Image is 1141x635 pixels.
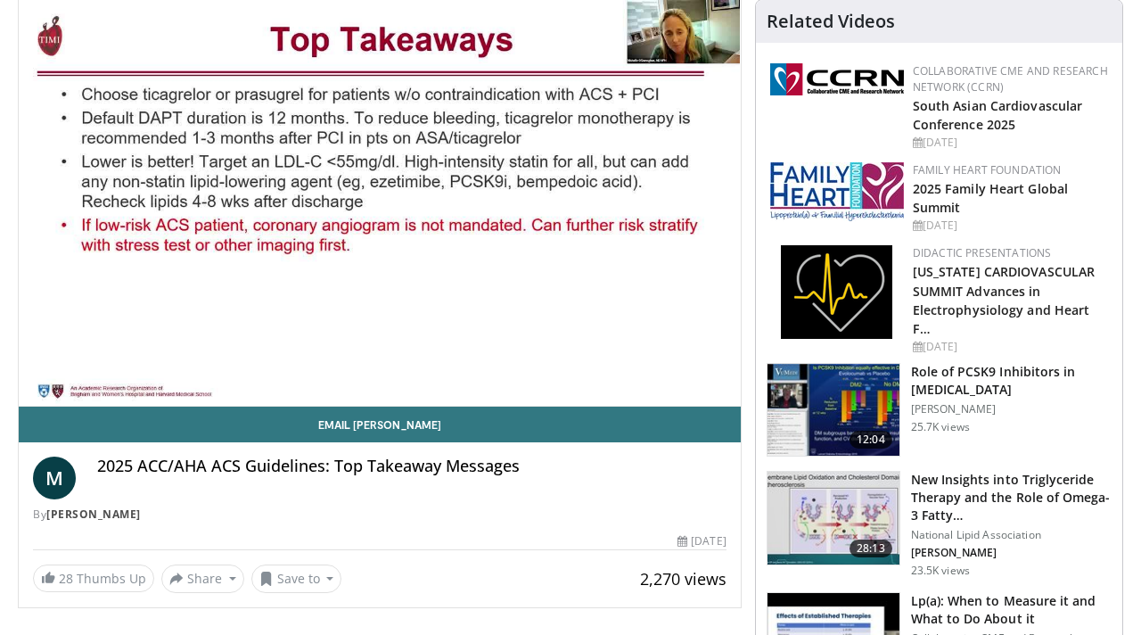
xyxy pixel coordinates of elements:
div: [DATE] [913,218,1108,234]
div: [DATE] [913,135,1108,151]
h4: Related Videos [767,11,895,32]
h4: 2025 ACC/AHA ACS Guidelines: Top Takeaway Messages [97,457,726,476]
a: [PERSON_NAME] [46,507,141,522]
div: By [33,507,726,523]
p: [PERSON_NAME] [911,402,1112,416]
button: Save to [251,565,342,593]
img: 45ea033d-f728-4586-a1ce-38957b05c09e.150x105_q85_crop-smart_upscale.jpg [768,472,899,565]
a: 28 Thumbs Up [33,565,154,592]
p: [PERSON_NAME] [911,546,1112,560]
div: [DATE] [913,339,1108,355]
span: 2,270 views [640,568,726,590]
img: 3346fd73-c5f9-4d1f-bb16-7b1903aae427.150x105_q85_crop-smart_upscale.jpg [768,364,899,457]
a: 12:04 Role of PCSK9 Inhibitors in [MEDICAL_DATA] [PERSON_NAME] 25.7K views [767,363,1112,458]
span: 28 [59,570,73,587]
div: [DATE] [677,533,726,549]
p: National Lipid Association [911,528,1112,542]
a: South Asian Cardiovascular Conference 2025 [913,97,1083,133]
p: 23.5K views [911,564,970,578]
img: a04ee3ba-8487-4636-b0fb-5e8d268f3737.png.150x105_q85_autocrop_double_scale_upscale_version-0.2.png [770,63,904,95]
button: Share [161,565,244,593]
div: Didactic Presentations [913,245,1108,261]
h3: Lp(a): When to Measure it and What to Do About it [911,592,1112,628]
a: [US_STATE] CARDIOVASCULAR SUMMIT Advances in Electrophysiology and Heart F… [913,263,1096,336]
a: 2025 Family Heart Global Summit [913,180,1068,216]
span: 28:13 [850,540,892,557]
a: Collaborative CME and Research Network (CCRN) [913,63,1108,95]
p: 25.7K views [911,420,970,434]
a: 28:13 New Insights into Triglyceride Therapy and the Role of Omega-3 Fatty… National Lipid Associ... [767,471,1112,578]
span: 12:04 [850,431,892,449]
img: 96363db5-6b1b-407f-974b-715268b29f70.jpeg.150x105_q85_autocrop_double_scale_upscale_version-0.2.jpg [770,162,904,221]
a: Family Heart Foundation [913,162,1062,177]
img: 1860aa7a-ba06-47e3-81a4-3dc728c2b4cf.png.150x105_q85_autocrop_double_scale_upscale_version-0.2.png [781,245,892,339]
a: Email [PERSON_NAME] [19,407,741,442]
h3: New Insights into Triglyceride Therapy and the Role of Omega-3 Fatty… [911,471,1112,524]
h3: Role of PCSK9 Inhibitors in [MEDICAL_DATA] [911,363,1112,399]
a: M [33,457,76,499]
